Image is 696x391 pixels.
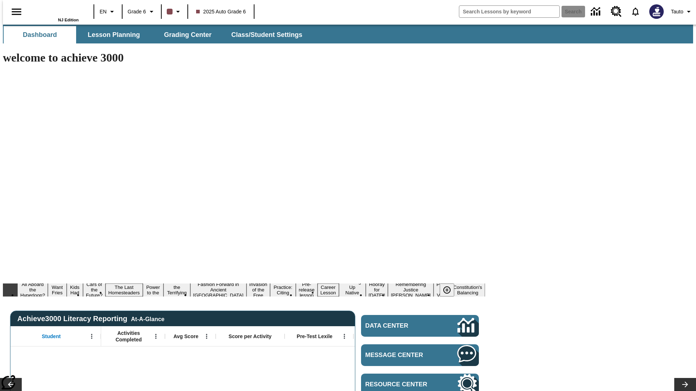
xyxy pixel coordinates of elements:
[96,5,120,18] button: Language: EN, Select a language
[42,333,61,340] span: Student
[440,283,461,297] div: Pause
[365,352,436,359] span: Message Center
[100,8,107,16] span: EN
[361,315,479,337] a: Data Center
[128,8,146,16] span: Grade 6
[58,18,79,22] span: NJ Edition
[164,31,211,39] span: Grading Center
[229,333,272,340] span: Score per Activity
[32,3,79,18] a: Home
[339,331,350,342] button: Open Menu
[143,278,164,302] button: Slide 6 Solar Power to the People
[23,31,57,39] span: Dashboard
[83,281,105,299] button: Slide 4 Cars of the Future?
[388,281,434,299] button: Slide 15 Remembering Justice O'Connor
[164,5,185,18] button: Class color is dark brown. Change class color
[196,8,246,16] span: 2025 Auto Grade 6
[440,283,454,297] button: Pause
[339,278,366,302] button: Slide 13 Cooking Up Native Traditions
[365,381,436,388] span: Resource Center
[671,8,683,16] span: Tauto
[32,3,79,22] div: Home
[297,333,333,340] span: Pre-Test Lexile
[163,278,190,302] button: Slide 7 Attack of the Terrifying Tomatoes
[173,333,198,340] span: Avg Score
[361,344,479,366] a: Message Center
[152,26,224,43] button: Grading Center
[4,26,76,43] button: Dashboard
[17,315,165,323] span: Achieve3000 Literacy Reporting
[246,275,270,304] button: Slide 9 The Invasion of the Free CD
[78,26,150,43] button: Lesson Planning
[587,2,606,22] a: Data Center
[296,281,318,299] button: Slide 11 Pre-release lesson
[48,273,66,307] button: Slide 2 Do You Want Fries With That?
[150,331,161,342] button: Open Menu
[201,331,212,342] button: Open Menu
[67,273,83,307] button: Slide 3 Dirty Jobs Kids Had To Do
[225,26,308,43] button: Class/Student Settings
[6,1,27,22] button: Open side menu
[17,281,48,299] button: Slide 1 All Aboard the Hyperloop?
[3,25,693,43] div: SubNavbar
[626,2,645,21] a: Notifications
[450,278,485,302] button: Slide 17 The Constitution's Balancing Act
[434,281,450,299] button: Slide 16 Point of View
[131,315,164,323] div: At-A-Glance
[105,283,143,297] button: Slide 5 The Last Homesteaders
[606,2,626,21] a: Resource Center, Will open in new tab
[231,31,302,39] span: Class/Student Settings
[459,6,559,17] input: search field
[318,283,339,297] button: Slide 12 Career Lesson
[105,330,153,343] span: Activities Completed
[366,281,388,299] button: Slide 14 Hooray for Constitution Day!
[3,51,485,64] h1: welcome to achieve 3000
[88,31,140,39] span: Lesson Planning
[3,26,309,43] div: SubNavbar
[668,5,696,18] button: Profile/Settings
[645,2,668,21] button: Select a new avatar
[674,378,696,391] button: Lesson carousel, Next
[190,281,246,299] button: Slide 8 Fashion Forward in Ancient Rome
[365,322,433,329] span: Data Center
[125,5,159,18] button: Grade: Grade 6, Select a grade
[649,4,664,19] img: Avatar
[270,278,296,302] button: Slide 10 Mixed Practice: Citing Evidence
[86,331,97,342] button: Open Menu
